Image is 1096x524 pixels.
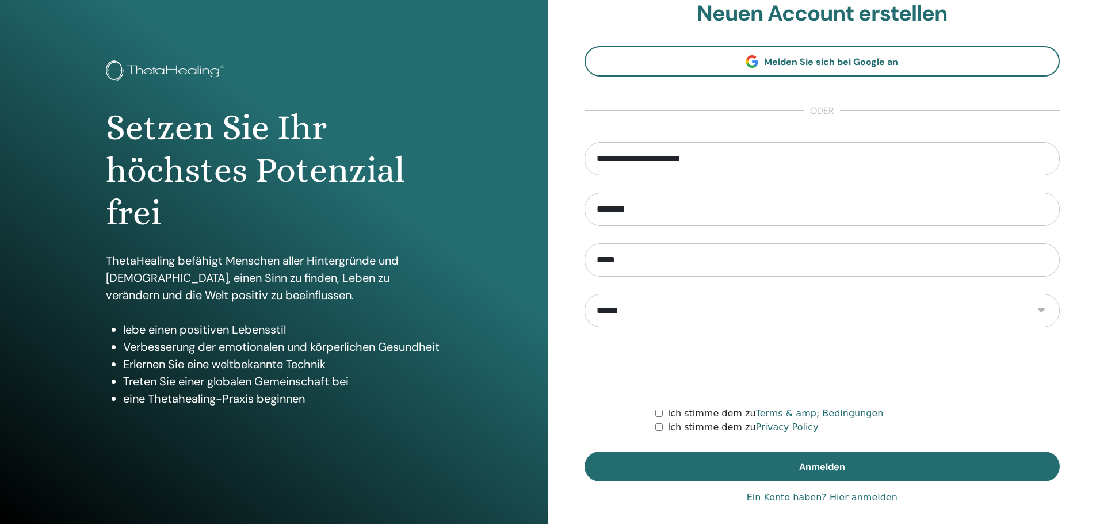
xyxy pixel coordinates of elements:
[804,104,840,118] span: oder
[123,390,442,407] li: eine Thetahealing-Praxis beginnen
[123,355,442,373] li: Erlernen Sie eine weltbekannte Technik
[667,420,818,434] label: Ich stimme dem zu
[585,452,1060,481] button: Anmelden
[756,408,884,419] a: Terms & amp; Bedingungen
[585,1,1060,27] h2: Neuen Account erstellen
[106,106,442,235] h1: Setzen Sie Ihr höchstes Potenzial frei
[585,46,1060,77] a: Melden Sie sich bei Google an
[123,321,442,338] li: lebe einen positiven Lebensstil
[735,345,910,389] iframe: reCAPTCHA
[106,252,442,304] p: ThetaHealing befähigt Menschen aller Hintergründe und [DEMOGRAPHIC_DATA], einen Sinn zu finden, L...
[667,407,883,420] label: Ich stimme dem zu
[764,56,898,68] span: Melden Sie sich bei Google an
[123,373,442,390] li: Treten Sie einer globalen Gemeinschaft bei
[799,461,845,473] span: Anmelden
[123,338,442,355] li: Verbesserung der emotionalen und körperlichen Gesundheit
[756,422,819,433] a: Privacy Policy
[747,491,898,504] a: Ein Konto haben? Hier anmelden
